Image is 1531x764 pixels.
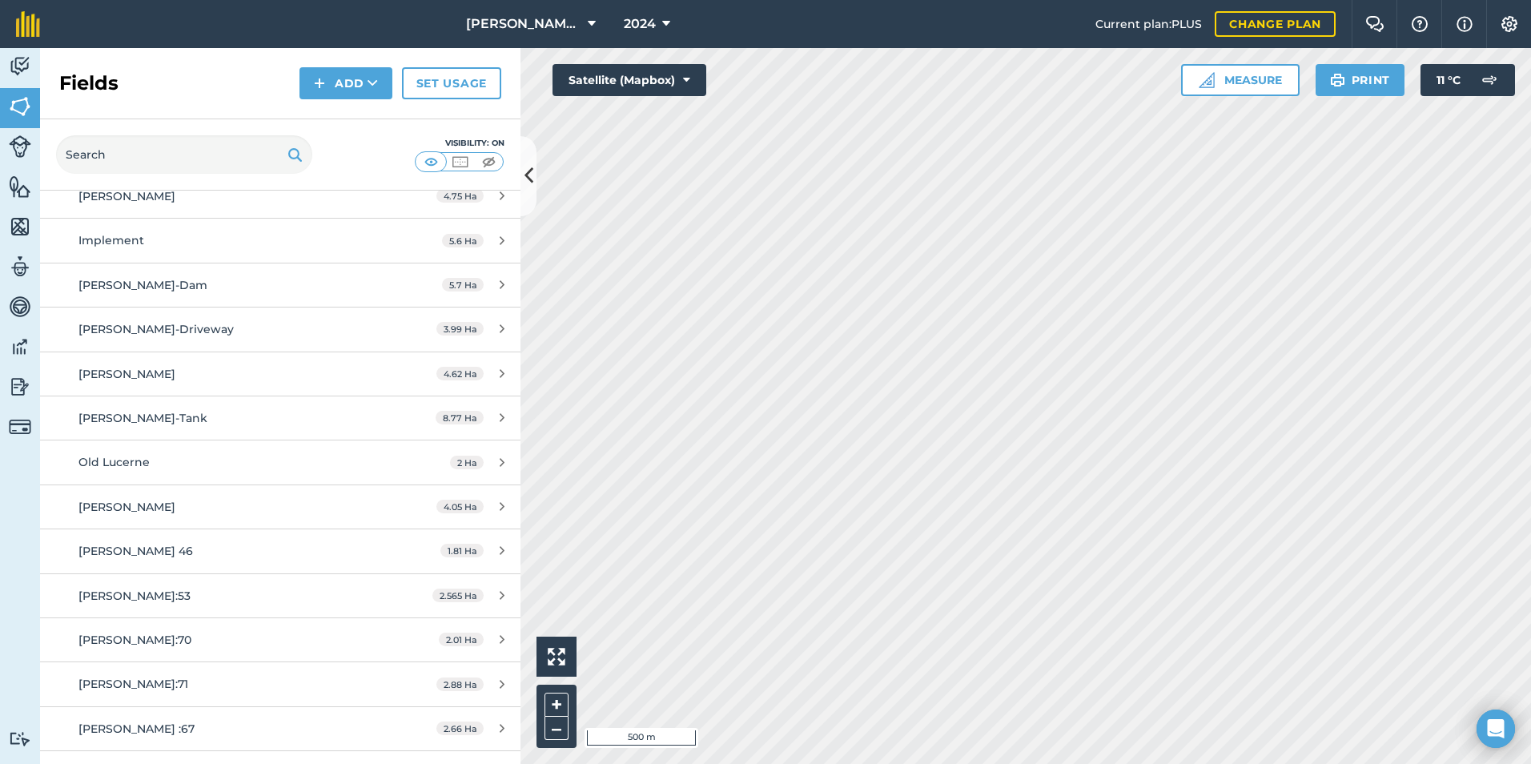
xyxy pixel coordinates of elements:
[544,693,569,717] button: +
[1316,64,1405,96] button: Print
[624,14,656,34] span: 2024
[9,94,31,119] img: svg+xml;base64,PHN2ZyB4bWxucz0iaHR0cDovL3d3dy53My5vcmcvMjAwMC9zdmciIHdpZHRoPSI1NiIgaGVpZ2h0PSI2MC...
[78,544,193,558] span: [PERSON_NAME] 46
[439,633,484,646] span: 2.01 Ha
[78,722,195,736] span: [PERSON_NAME] :67
[78,677,188,691] span: [PERSON_NAME]:71
[544,717,569,740] button: –
[299,67,392,99] button: Add
[40,219,520,262] a: Implement5.6 Ha
[432,589,484,602] span: 2.565 Ha
[450,456,484,469] span: 2 Ha
[442,278,484,292] span: 5.7 Ha
[450,154,470,170] img: svg+xml;base64,PHN2ZyB4bWxucz0iaHR0cDovL3d3dy53My5vcmcvMjAwMC9zdmciIHdpZHRoPSI1MCIgaGVpZ2h0PSI0MC...
[40,308,520,351] a: [PERSON_NAME]-Driveway3.99 Ha
[402,67,501,99] a: Set usage
[9,416,31,438] img: svg+xml;base64,PD94bWwgdmVyc2lvbj0iMS4wIiBlbmNvZGluZz0idXRmLTgiPz4KPCEtLSBHZW5lcmF0b3I6IEFkb2JlIE...
[1365,16,1384,32] img: Two speech bubbles overlapping with the left bubble in the forefront
[56,135,312,174] input: Search
[436,678,484,691] span: 2.88 Ha
[59,70,119,96] h2: Fields
[442,234,484,247] span: 5.6 Ha
[415,137,504,150] div: Visibility: On
[1181,64,1300,96] button: Measure
[78,500,175,514] span: [PERSON_NAME]
[9,375,31,399] img: svg+xml;base64,PD94bWwgdmVyc2lvbj0iMS4wIiBlbmNvZGluZz0idXRmLTgiPz4KPCEtLSBHZW5lcmF0b3I6IEFkb2JlIE...
[9,135,31,158] img: svg+xml;base64,PD94bWwgdmVyc2lvbj0iMS4wIiBlbmNvZGluZz0idXRmLTgiPz4KPCEtLSBHZW5lcmF0b3I6IEFkb2JlIE...
[40,529,520,573] a: [PERSON_NAME] 461.81 Ha
[479,154,499,170] img: svg+xml;base64,PHN2ZyB4bWxucz0iaHR0cDovL3d3dy53My5vcmcvMjAwMC9zdmciIHdpZHRoPSI1MCIgaGVpZ2h0PSI0MC...
[421,154,441,170] img: svg+xml;base64,PHN2ZyB4bWxucz0iaHR0cDovL3d3dy53My5vcmcvMjAwMC9zdmciIHdpZHRoPSI1MCIgaGVpZ2h0PSI0MC...
[436,722,484,735] span: 2.66 Ha
[40,662,520,706] a: [PERSON_NAME]:712.88 Ha
[436,411,484,424] span: 8.77 Ha
[40,574,520,617] a: [PERSON_NAME]:532.565 Ha
[78,189,175,203] span: [PERSON_NAME]
[436,189,484,203] span: 4.75 Ha
[1410,16,1429,32] img: A question mark icon
[9,295,31,319] img: svg+xml;base64,PD94bWwgdmVyc2lvbj0iMS4wIiBlbmNvZGluZz0idXRmLTgiPz4KPCEtLSBHZW5lcmF0b3I6IEFkb2JlIE...
[40,352,520,396] a: [PERSON_NAME]4.62 Ha
[40,440,520,484] a: Old Lucerne2 Ha
[1420,64,1515,96] button: 11 °C
[9,335,31,359] img: svg+xml;base64,PD94bWwgdmVyc2lvbj0iMS4wIiBlbmNvZGluZz0idXRmLTgiPz4KPCEtLSBHZW5lcmF0b3I6IEFkb2JlIE...
[9,175,31,199] img: svg+xml;base64,PHN2ZyB4bWxucz0iaHR0cDovL3d3dy53My5vcmcvMjAwMC9zdmciIHdpZHRoPSI1NiIgaGVpZ2h0PSI2MC...
[1199,72,1215,88] img: Ruler icon
[9,255,31,279] img: svg+xml;base64,PD94bWwgdmVyc2lvbj0iMS4wIiBlbmNvZGluZz0idXRmLTgiPz4KPCEtLSBHZW5lcmF0b3I6IEFkb2JlIE...
[78,633,191,647] span: [PERSON_NAME]:70
[436,500,484,513] span: 4.05 Ha
[1473,64,1505,96] img: svg+xml;base64,PD94bWwgdmVyc2lvbj0iMS4wIiBlbmNvZGluZz0idXRmLTgiPz4KPCEtLSBHZW5lcmF0b3I6IEFkb2JlIE...
[287,145,303,164] img: svg+xml;base64,PHN2ZyB4bWxucz0iaHR0cDovL3d3dy53My5vcmcvMjAwMC9zdmciIHdpZHRoPSIxOSIgaGVpZ2h0PSIyNC...
[16,11,40,37] img: fieldmargin Logo
[440,544,484,557] span: 1.81 Ha
[40,175,520,218] a: [PERSON_NAME]4.75 Ha
[548,648,565,665] img: Four arrows, one pointing top left, one top right, one bottom right and the last bottom left
[40,707,520,750] a: [PERSON_NAME] :672.66 Ha
[78,322,234,336] span: [PERSON_NAME]-Driveway
[40,618,520,661] a: [PERSON_NAME]:702.01 Ha
[40,263,520,307] a: [PERSON_NAME]-Dam5.7 Ha
[78,233,144,247] span: Implement
[78,589,191,603] span: [PERSON_NAME]:53
[553,64,706,96] button: Satellite (Mapbox)
[40,485,520,529] a: [PERSON_NAME]4.05 Ha
[1437,64,1461,96] span: 11 ° C
[1215,11,1336,37] a: Change plan
[314,74,325,93] img: svg+xml;base64,PHN2ZyB4bWxucz0iaHR0cDovL3d3dy53My5vcmcvMjAwMC9zdmciIHdpZHRoPSIxNCIgaGVpZ2h0PSIyNC...
[78,278,207,292] span: [PERSON_NAME]-Dam
[1477,710,1515,748] div: Open Intercom Messenger
[78,411,207,425] span: [PERSON_NAME]-Tank
[1457,14,1473,34] img: svg+xml;base64,PHN2ZyB4bWxucz0iaHR0cDovL3d3dy53My5vcmcvMjAwMC9zdmciIHdpZHRoPSIxNyIgaGVpZ2h0PSIxNy...
[466,14,581,34] span: [PERSON_NAME][GEOGRAPHIC_DATA]
[78,455,150,469] span: Old Lucerne
[78,367,175,381] span: [PERSON_NAME]
[1330,70,1345,90] img: svg+xml;base64,PHN2ZyB4bWxucz0iaHR0cDovL3d3dy53My5vcmcvMjAwMC9zdmciIHdpZHRoPSIxOSIgaGVpZ2h0PSIyNC...
[1500,16,1519,32] img: A cog icon
[9,54,31,78] img: svg+xml;base64,PD94bWwgdmVyc2lvbj0iMS4wIiBlbmNvZGluZz0idXRmLTgiPz4KPCEtLSBHZW5lcmF0b3I6IEFkb2JlIE...
[436,322,484,336] span: 3.99 Ha
[9,731,31,746] img: svg+xml;base64,PD94bWwgdmVyc2lvbj0iMS4wIiBlbmNvZGluZz0idXRmLTgiPz4KPCEtLSBHZW5lcmF0b3I6IEFkb2JlIE...
[1095,15,1202,33] span: Current plan : PLUS
[40,396,520,440] a: [PERSON_NAME]-Tank8.77 Ha
[436,367,484,380] span: 4.62 Ha
[9,215,31,239] img: svg+xml;base64,PHN2ZyB4bWxucz0iaHR0cDovL3d3dy53My5vcmcvMjAwMC9zdmciIHdpZHRoPSI1NiIgaGVpZ2h0PSI2MC...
